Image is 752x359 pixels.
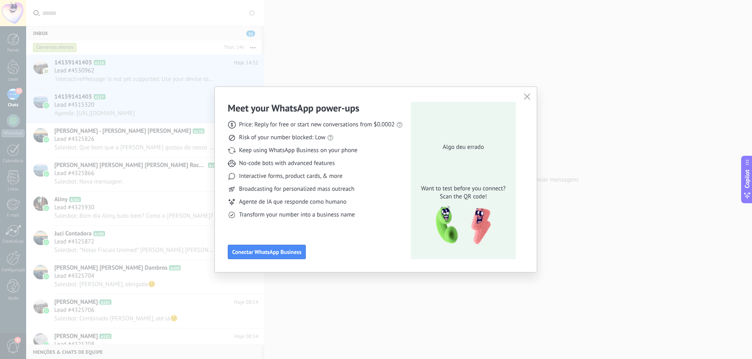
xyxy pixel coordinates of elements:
h3: Meet your WhatsApp power‑ups [228,102,359,114]
span: Price: Reply for free or start new conversations from $0.0002 [239,121,395,129]
span: Want to test before you connect? [416,185,511,193]
span: Interactive forms, product cards, & more [239,172,342,180]
span: Broadcasting for personalized mass outreach [239,185,354,193]
span: No-code bots with advanced features [239,159,335,167]
span: Agente de IA que responde como humano [239,198,346,206]
span: Transform your number into a business name [239,211,355,219]
span: Algo deu errado [443,143,484,151]
button: Conectar WhatsApp Business [228,245,306,259]
span: Copilot [743,170,751,188]
span: Risk of your number blocked: Low [239,134,326,142]
img: qr-pic-1x.png [429,204,492,247]
span: Scan the QR code! [416,193,511,201]
span: Keep using WhatsApp Business on your phone [239,146,357,155]
span: Conectar WhatsApp Business [232,249,301,255]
